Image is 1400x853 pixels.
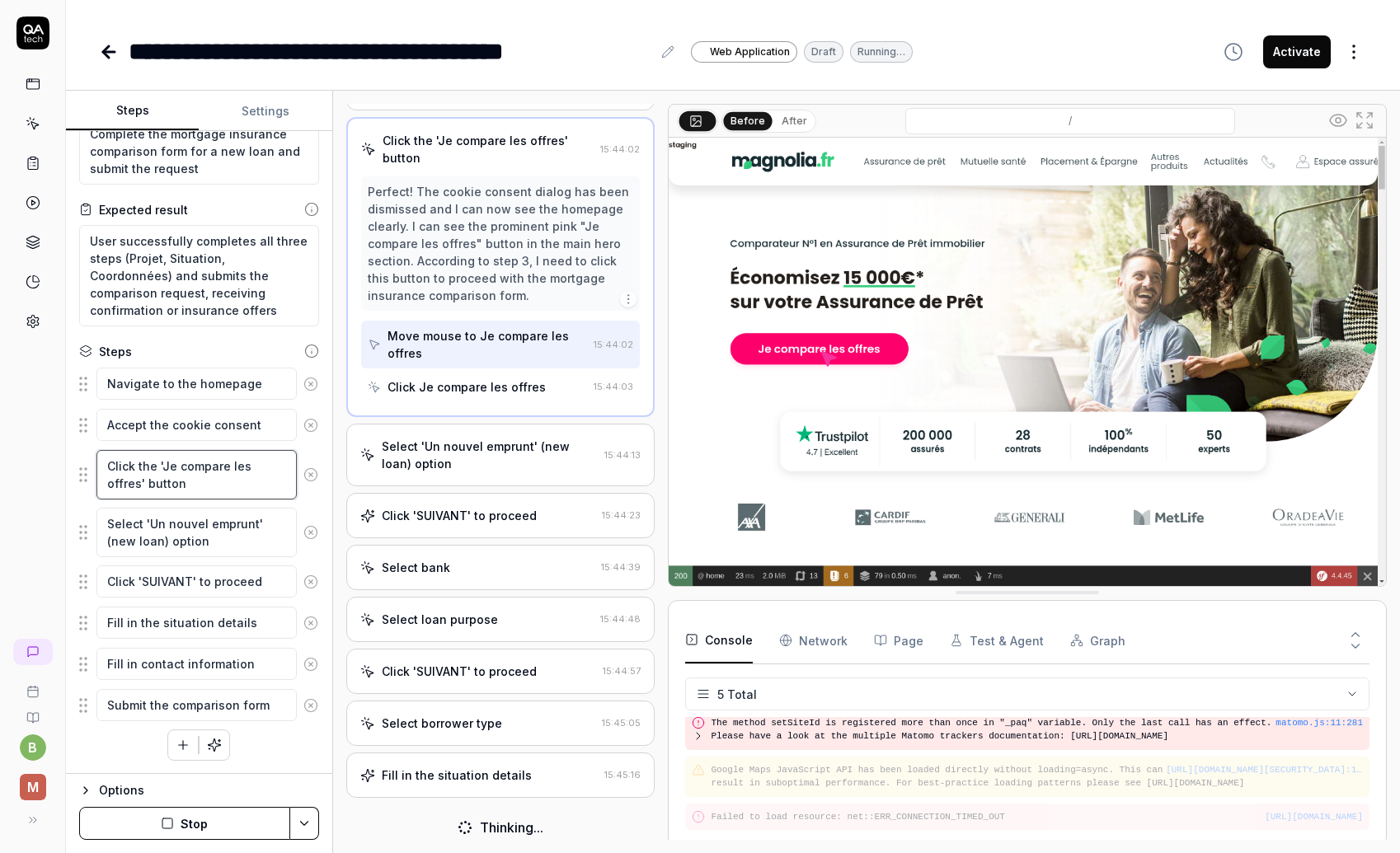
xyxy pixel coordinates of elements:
button: M [7,761,59,804]
pre: Google Maps JavaScript API has been loaded directly without loading=async. This can result in sub... [712,763,1363,790]
div: Fill in the situation details [382,766,532,784]
div: Click Je compare les offres [388,378,546,396]
button: Console [685,617,753,663]
div: Select bank [382,559,450,576]
div: Perfect! The cookie consent dialog has been dismissed and I can now see the homepage clearly. I c... [368,183,633,304]
button: After [775,112,814,130]
button: [URL][DOMAIN_NAME][SECURITY_DATA]:1423:287 [1165,763,1363,777]
button: Click Je compare les offres15:44:03 [361,372,640,402]
div: Suggestions [79,647,319,682]
div: Options [99,780,319,800]
time: 15:44:23 [602,509,641,521]
time: 15:44:03 [594,381,633,392]
button: Remove step [297,409,325,442]
div: Steps [99,343,132,360]
a: Book a call with us [7,672,59,698]
div: Running… [850,41,913,63]
div: Suggestions [79,507,319,558]
div: Suggestions [79,688,319,723]
div: Suggestions [79,449,319,500]
button: b [20,734,46,761]
div: Click 'SUIVANT' to proceed [382,663,537,680]
div: Thinking... [480,818,543,837]
button: Steps [66,91,199,131]
button: Remove step [297,648,325,681]
div: Suggestions [79,606,319,640]
button: Remove step [297,458,325,491]
button: Stop [79,807,290,840]
div: matomo.js : 11 : 281 [1276,716,1363,730]
button: Before [723,111,772,129]
div: Suggestions [79,565,319,599]
div: Select 'Un nouvel emprunt' (new loan) option [382,438,598,472]
img: Screenshot [669,138,1386,586]
button: Settings [199,91,331,131]
button: Activate [1263,35,1331,68]
button: Show all interative elements [1325,107,1351,134]
a: New conversation [13,639,53,665]
button: Page [874,617,923,663]
div: Suggestions [79,408,319,443]
div: [URL][DOMAIN_NAME][SECURITY_DATA] : 1423 : 287 [1165,763,1363,777]
div: Click 'SUIVANT' to proceed [382,507,537,524]
button: Network [779,617,848,663]
time: 15:44:02 [594,339,633,350]
a: Documentation [7,698,59,724]
button: Options [79,780,319,800]
button: Move mouse to Je compare les offres15:44:02 [361,321,640,368]
button: Remove step [297,368,325,401]
span: M [20,774,46,800]
time: 15:44:13 [604,449,641,461]
div: Expected result [99,201,188,218]
button: Remove step [297,607,325,640]
div: Move mouse to Je compare les offres [388,327,587,362]
button: [URL][DOMAIN_NAME] [1265,810,1363,824]
span: Web Application [710,45,790,59]
div: Select borrower type [382,715,502,732]
time: 15:44:48 [600,613,641,625]
div: Suggestions [79,367,319,401]
a: Web Application [691,40,797,63]
button: View version history [1214,35,1253,68]
time: 15:44:02 [600,143,640,155]
button: Remove step [297,565,325,598]
div: Click the 'Je compare les offres' button [383,132,594,166]
button: Open in full screen [1351,107,1378,134]
time: 15:45:16 [604,769,641,780]
time: 15:44:57 [603,665,641,677]
button: Remove step [297,689,325,722]
button: matomo.js:11:281 [1276,716,1363,730]
pre: The method setSiteId is registered more than once in "_paq" variable. Only the last call has an e... [712,716,1276,743]
button: Test & Agent [950,617,1044,663]
button: Remove step [297,516,325,549]
time: 15:44:39 [601,561,641,573]
time: 15:45:05 [602,717,641,729]
div: Draft [804,41,843,63]
button: Graph [1070,617,1125,663]
pre: Failed to load resource: net::ERR_CONNECTION_TIMED_OUT [712,810,1363,824]
div: Select loan purpose [382,611,498,628]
